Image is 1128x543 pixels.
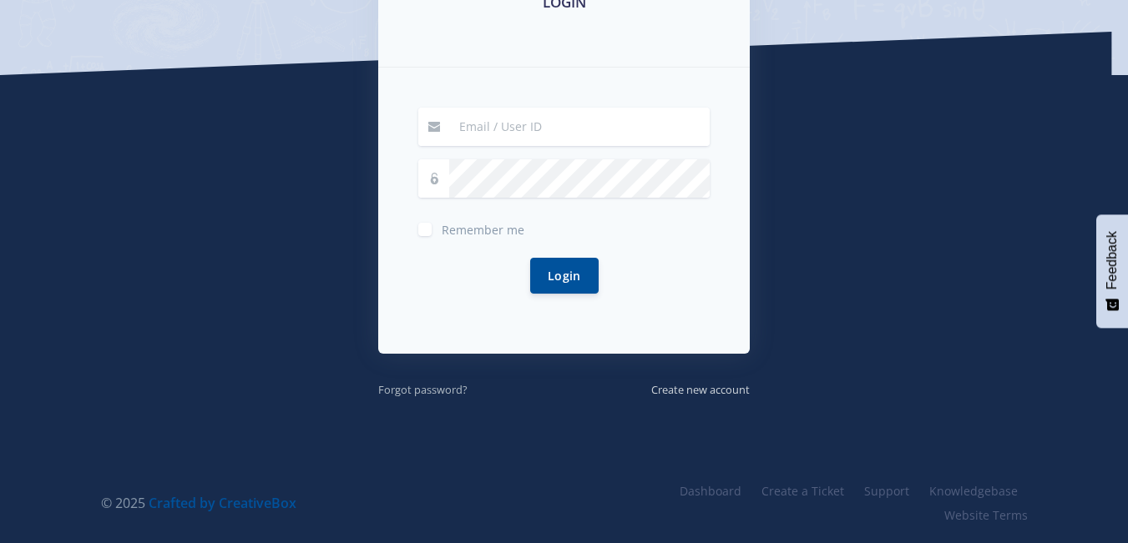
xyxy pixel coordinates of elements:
a: Support [854,479,919,503]
span: Knowledgebase [929,483,1018,499]
small: Create new account [651,382,750,397]
small: Forgot password? [378,382,468,397]
a: Website Terms [934,503,1028,527]
a: Create a Ticket [751,479,854,503]
a: Create new account [651,380,750,398]
a: Knowledgebase [919,479,1028,503]
div: © 2025 [101,493,552,513]
span: Feedback [1105,231,1120,289]
span: Remember me [442,222,524,238]
input: Email / User ID [449,108,710,146]
a: Dashboard [670,479,751,503]
a: Crafted by CreativeBox [149,494,296,512]
button: Feedback - Show survey [1096,214,1128,328]
a: Forgot password? [378,380,468,398]
button: Login [530,258,599,294]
